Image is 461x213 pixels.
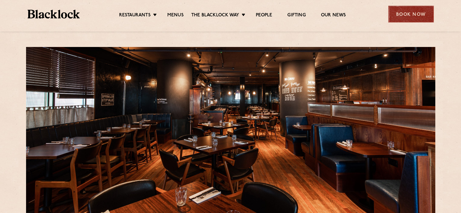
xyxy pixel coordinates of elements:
a: Our News [321,12,346,19]
a: Restaurants [119,12,151,19]
img: BL_Textured_Logo-footer-cropped.svg [28,10,80,18]
a: The Blacklock Way [191,12,239,19]
a: Menus [167,12,184,19]
a: Gifting [287,12,306,19]
div: Book Now [388,6,434,22]
a: People [256,12,272,19]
